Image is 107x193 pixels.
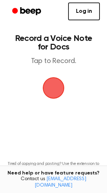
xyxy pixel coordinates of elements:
h1: Record a Voice Note for Docs [13,34,94,51]
a: Log in [68,2,100,20]
span: Contact us [4,176,103,189]
p: Tired of copying and pasting? Use the extension to automatically insert your recordings. [6,161,101,172]
img: Beep Logo [43,77,64,99]
a: Beep [7,5,47,19]
a: [EMAIL_ADDRESS][DOMAIN_NAME] [35,177,86,188]
p: Tap to Record. [13,57,94,66]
